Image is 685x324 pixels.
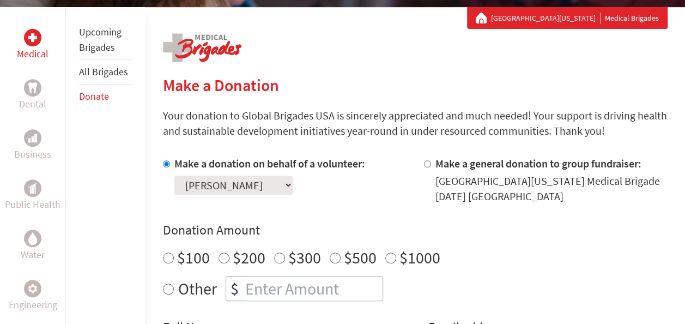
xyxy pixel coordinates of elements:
[79,26,122,53] a: Upcoming Brigades
[28,183,37,194] img: Public Health
[79,90,109,103] a: Donate
[233,247,265,268] label: $200
[28,284,37,293] img: Engineering
[24,29,41,46] div: Medical
[17,46,49,62] p: Medical
[174,157,365,170] label: Make a donation on behalf of a volunteer:
[24,129,41,147] div: Business
[14,129,51,162] a: BusinessBusiness
[17,29,49,62] a: MedicalMedical
[163,221,668,239] h4: Donation Amount
[28,82,37,93] img: Dental
[177,247,210,268] label: $100
[21,247,45,262] p: Water
[226,277,243,301] div: $
[435,157,641,170] label: Make a general donation to group fundraiser:
[476,13,659,23] div: Medical Brigades
[243,277,383,301] input: Enter Amount
[163,75,668,95] h2: Make a Donation
[24,280,41,297] div: Engineering
[24,79,41,97] div: Dental
[24,179,41,197] div: Public Health
[21,230,45,262] a: WaterWater
[19,97,46,112] p: Dental
[28,33,37,42] img: Medical
[9,297,57,313] p: Engineering
[399,247,440,268] label: $1000
[288,247,321,268] label: $300
[79,60,132,85] li: All Brigades
[491,13,601,23] a: [GEOGRAPHIC_DATA][US_STATE]
[435,173,668,204] div: [GEOGRAPHIC_DATA][US_STATE] Medical Brigade [DATE] [GEOGRAPHIC_DATA]
[178,276,217,301] label: Other
[9,280,57,313] a: EngineeringEngineering
[28,232,37,244] img: Water
[79,65,128,78] a: All Brigades
[24,230,41,247] div: Water
[79,20,132,60] li: Upcoming Brigades
[28,134,37,142] img: Business
[14,147,51,162] p: Business
[163,33,241,62] img: logo-medical.png
[19,79,46,112] a: DentalDental
[344,247,377,268] label: $500
[5,179,60,212] a: Public HealthPublic Health
[79,85,132,109] li: Donate
[5,197,60,212] p: Public Health
[163,108,668,139] p: Your donation to Global Brigades USA is sincerely appreciated and much needed! Your support is dr...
